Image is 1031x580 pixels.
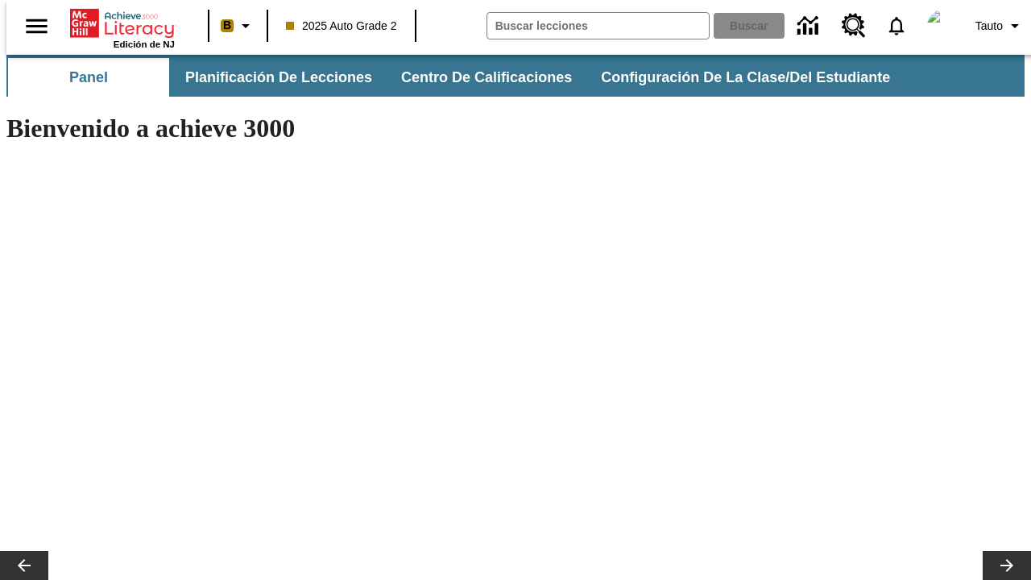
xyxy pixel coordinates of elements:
span: Tauto [975,18,1003,35]
a: Notificaciones [876,5,917,47]
button: Centro de calificaciones [388,58,585,97]
button: Escoja un nuevo avatar [917,5,969,47]
div: Subbarra de navegación [6,58,905,97]
span: Edición de NJ [114,39,175,49]
button: Boost El color de la clase es anaranjado claro. Cambiar el color de la clase. [214,11,262,40]
button: Panel [8,58,169,97]
h1: Bienvenido a achieve 3000 [6,114,702,143]
button: Abrir el menú lateral [13,2,60,50]
span: Configuración de la clase/del estudiante [601,68,890,87]
div: Portada [70,6,175,49]
a: Centro de información [788,4,832,48]
span: Panel [69,68,108,87]
button: Configuración de la clase/del estudiante [588,58,903,97]
div: Subbarra de navegación [6,55,1025,97]
input: Buscar campo [487,13,709,39]
img: avatar image [927,10,959,42]
span: Centro de calificaciones [401,68,572,87]
span: 2025 Auto Grade 2 [286,18,397,35]
span: B [223,15,231,35]
span: Planificación de lecciones [185,68,372,87]
a: Portada [70,7,175,39]
a: Centro de recursos, Se abrirá en una pestaña nueva. [832,4,876,48]
button: Planificación de lecciones [172,58,385,97]
button: Carrusel de lecciones, seguir [983,551,1031,580]
button: Perfil/Configuración [969,11,1031,40]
